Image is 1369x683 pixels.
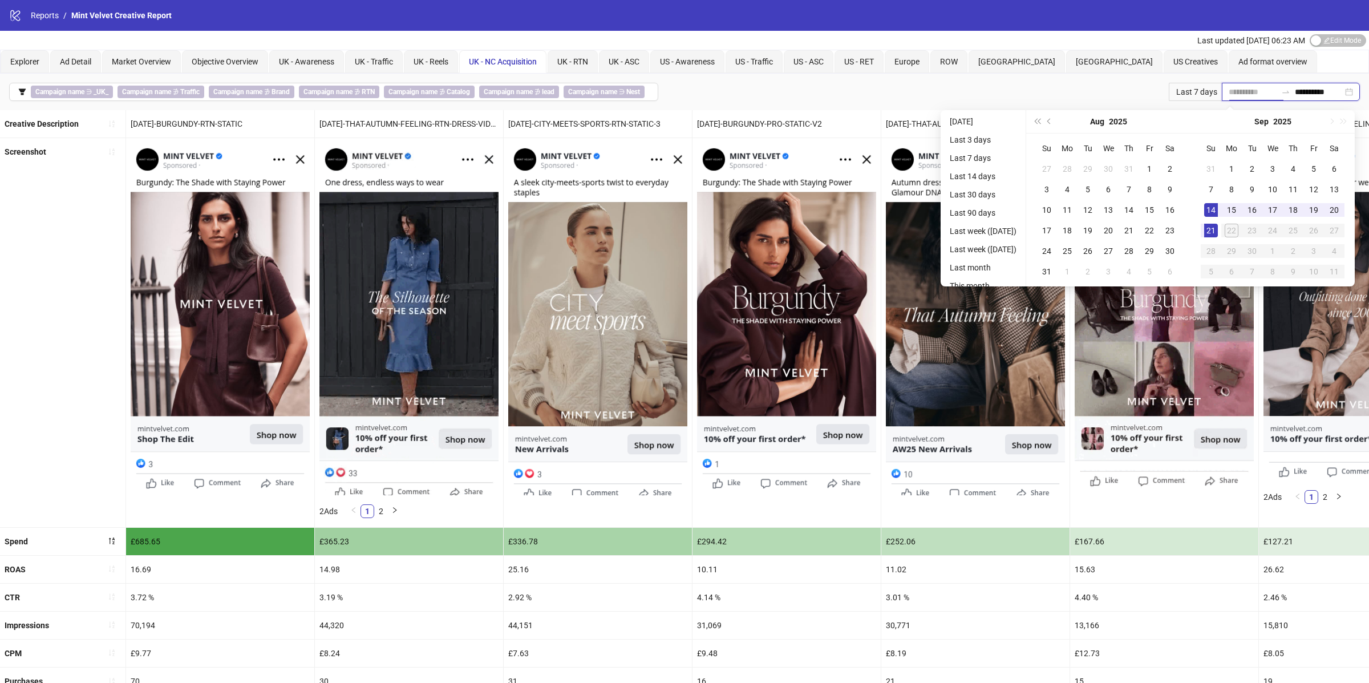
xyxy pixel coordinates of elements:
b: Nest [626,88,640,96]
span: UK - RTN [557,57,588,66]
span: Ad format overview [1238,57,1307,66]
td: 2025-08-08 [1139,179,1160,200]
div: 21 [1122,224,1136,237]
button: right [1332,490,1346,504]
td: 2025-09-16 [1242,200,1262,220]
td: 2025-09-06 [1160,261,1180,282]
b: Traffic [180,88,200,96]
div: 9 [1163,183,1177,196]
td: 2025-08-12 [1078,200,1098,220]
td: 2025-08-16 [1160,200,1180,220]
div: 30 [1163,244,1177,258]
span: 2 Ads [1263,492,1282,502]
td: 2025-09-04 [1119,261,1139,282]
td: 2025-07-30 [1098,159,1119,179]
span: UK - Reels [414,57,448,66]
td: 2025-08-24 [1036,241,1057,261]
button: Choose a month [1090,110,1104,133]
th: Sa [1324,138,1344,159]
td: 2025-07-29 [1078,159,1098,179]
td: 2025-09-15 [1221,200,1242,220]
td: 2025-08-20 [1098,220,1119,241]
td: 2025-08-10 [1036,200,1057,220]
b: Campaign name [213,88,262,96]
span: [GEOGRAPHIC_DATA] [1076,57,1153,66]
div: 21 [1204,224,1218,237]
div: 28 [1060,162,1074,176]
li: Last 3 days [945,133,1021,147]
div: [DATE]-THAT-AUTUMN-FEELING-RTN-STATIC [881,110,1070,138]
div: 15 [1225,203,1238,217]
td: 2025-10-10 [1303,261,1324,282]
div: 13 [1101,203,1115,217]
div: 9 [1245,183,1259,196]
div: 28 [1204,244,1218,258]
a: 2 [375,505,387,518]
span: [GEOGRAPHIC_DATA] [978,57,1055,66]
div: 26 [1307,224,1321,237]
div: 15 [1143,203,1156,217]
span: Objective Overview [192,57,258,66]
li: 2 [374,504,388,518]
span: ∌ [209,86,294,98]
a: 2 [1319,491,1331,503]
td: 2025-09-08 [1221,179,1242,200]
span: filter [18,88,26,96]
img: Screenshot 6832572431900 [1075,143,1254,490]
td: 2025-10-03 [1303,241,1324,261]
td: 2025-09-17 [1262,200,1283,220]
td: 2025-09-04 [1283,159,1303,179]
b: RTN [362,88,375,96]
td: 2025-09-03 [1098,261,1119,282]
td: 2025-07-31 [1119,159,1139,179]
span: US - Traffic [735,57,773,66]
div: £167.66 [1070,528,1258,555]
td: 2025-09-06 [1324,159,1344,179]
td: 2025-10-11 [1324,261,1344,282]
div: 27 [1327,224,1341,237]
span: Ad Detail [60,57,91,66]
div: 1 [1060,265,1074,278]
div: 5 [1307,162,1321,176]
th: Mo [1221,138,1242,159]
span: sort-ascending [108,120,116,128]
div: 8 [1143,183,1156,196]
div: 30 [1245,244,1259,258]
div: 18 [1060,224,1074,237]
td: 2025-10-01 [1262,241,1283,261]
div: 13 [1327,183,1341,196]
span: US Creatives [1173,57,1218,66]
div: 5 [1204,265,1218,278]
td: 2025-08-22 [1139,220,1160,241]
td: 2025-09-28 [1201,241,1221,261]
div: 20 [1327,203,1341,217]
b: Campaign name [388,88,438,96]
td: 2025-08-14 [1119,200,1139,220]
img: Screenshot 6832572432300 [697,143,876,492]
div: 1 [1266,244,1279,258]
th: Tu [1078,138,1098,159]
li: Last 7 days [945,151,1021,165]
td: 2025-10-06 [1221,261,1242,282]
div: 31 [1122,162,1136,176]
span: US - Awareness [660,57,715,66]
b: Campaign name [484,88,533,96]
img: Screenshot 6832572425500 [131,143,310,492]
span: UK - Traffic [355,57,393,66]
button: Choose a year [1273,110,1291,133]
a: 1 [361,505,374,518]
span: ∋ [31,86,113,98]
div: 1 [1225,162,1238,176]
td: 2025-09-24 [1262,220,1283,241]
td: 2025-09-09 [1242,179,1262,200]
td: 2025-09-20 [1324,200,1344,220]
th: We [1262,138,1283,159]
td: 2025-08-17 [1036,220,1057,241]
div: 14 [1122,203,1136,217]
div: 19 [1307,203,1321,217]
span: sort-ascending [108,565,116,573]
li: 2 [1318,490,1332,504]
td: 2025-09-12 [1303,179,1324,200]
div: £294.42 [692,528,881,555]
b: lead [542,88,554,96]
